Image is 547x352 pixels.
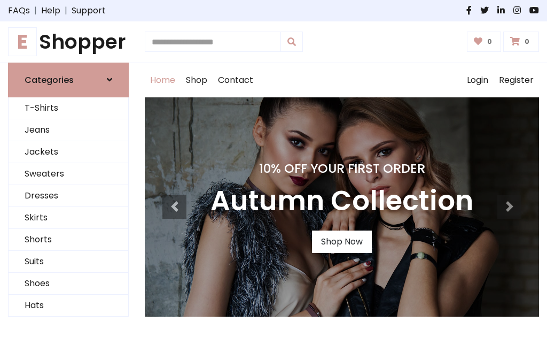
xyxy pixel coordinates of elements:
span: 0 [522,37,532,47]
h1: Shopper [8,30,129,54]
a: 0 [503,32,539,52]
a: Shop [181,63,213,97]
a: T-Shirts [9,97,128,119]
a: Jeans [9,119,128,141]
a: 0 [467,32,502,52]
a: Hats [9,295,128,317]
h3: Autumn Collection [210,185,473,218]
a: Register [494,63,539,97]
a: Suits [9,251,128,273]
a: Sweaters [9,163,128,185]
a: Skirts [9,207,128,229]
span: | [60,4,72,17]
h6: Categories [25,75,74,85]
a: EShopper [8,30,129,54]
span: E [8,27,37,56]
a: Shop Now [312,231,372,253]
a: Dresses [9,185,128,207]
span: 0 [485,37,495,47]
a: Support [72,4,106,17]
span: | [30,4,41,17]
a: FAQs [8,4,30,17]
a: Categories [8,63,129,97]
a: Home [145,63,181,97]
a: Contact [213,63,259,97]
a: Shoes [9,273,128,295]
a: Jackets [9,141,128,163]
a: Shorts [9,229,128,251]
a: Login [462,63,494,97]
a: Help [41,4,60,17]
h4: 10% Off Your First Order [210,161,473,176]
